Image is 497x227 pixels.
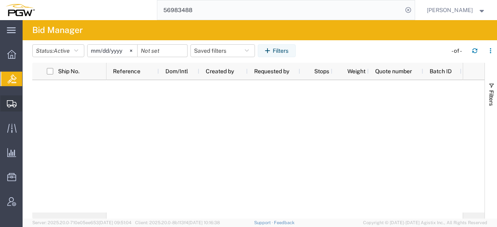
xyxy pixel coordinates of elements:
[339,68,365,74] span: Weight
[274,220,294,225] a: Feedback
[190,44,255,57] button: Saved filters
[488,90,495,106] span: Filters
[135,220,220,225] span: Client: 2025.20.0-8b113f4
[363,219,487,226] span: Copyright © [DATE]-[DATE] Agistix Inc., All Rights Reserved
[165,68,188,74] span: Dom/Intl
[188,220,220,225] span: [DATE] 10:16:38
[32,44,84,57] button: Status:Active
[88,45,137,57] input: Not set
[426,5,486,15] button: [PERSON_NAME]
[451,47,466,55] div: - of -
[430,68,452,74] span: Batch ID
[99,220,132,225] span: [DATE] 09:51:04
[206,68,234,74] span: Created by
[254,68,289,74] span: Requested by
[58,68,79,74] span: Ship No.
[6,4,35,16] img: logo
[157,0,403,20] input: Search for shipment number, reference number
[307,68,329,74] span: Stops
[138,45,187,57] input: Not set
[113,68,140,74] span: Reference
[54,47,70,54] span: Active
[254,220,274,225] a: Support
[32,20,83,40] h4: Bid Manager
[32,220,132,225] span: Server: 2025.20.0-710e05ee653
[258,44,296,57] button: Filters
[427,6,473,14] span: Jesse Dawson
[375,68,412,74] span: Quote number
